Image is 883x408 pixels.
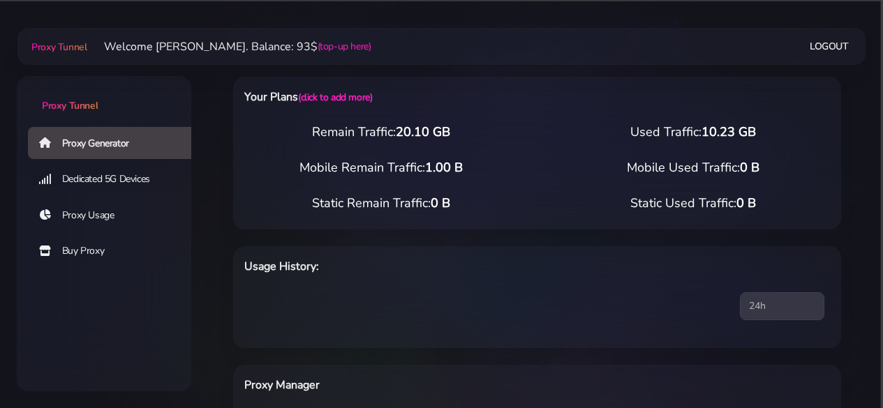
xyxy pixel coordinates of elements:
[431,195,450,211] span: 0 B
[87,38,371,55] li: Welcome [PERSON_NAME]. Balance: 93$
[244,88,579,106] h6: Your Plans
[17,76,191,113] a: Proxy Tunnel
[244,376,579,394] h6: Proxy Manager
[244,257,579,275] h6: Usage History:
[425,159,463,176] span: 1.00 B
[28,271,202,303] a: Account Top Up
[537,123,850,142] div: Used Traffic:
[740,159,759,176] span: 0 B
[810,33,849,59] a: Logout
[28,163,202,195] a: Dedicated 5G Devices
[677,180,866,391] iframe: Webchat Widget
[28,127,202,159] a: Proxy Generator
[298,91,372,104] a: (click to add more)
[396,123,450,140] span: 20.10 GB
[28,235,202,267] a: Buy Proxy
[42,99,98,112] span: Proxy Tunnel
[29,36,87,58] a: Proxy Tunnel
[28,199,202,232] a: Proxy Usage
[225,194,537,213] div: Static Remain Traffic:
[702,123,756,140] span: 10.23 GB
[225,158,537,177] div: Mobile Remain Traffic:
[318,39,371,54] a: (top-up here)
[537,194,850,213] div: Static Used Traffic:
[225,123,537,142] div: Remain Traffic:
[31,40,87,54] span: Proxy Tunnel
[537,158,850,177] div: Mobile Used Traffic:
